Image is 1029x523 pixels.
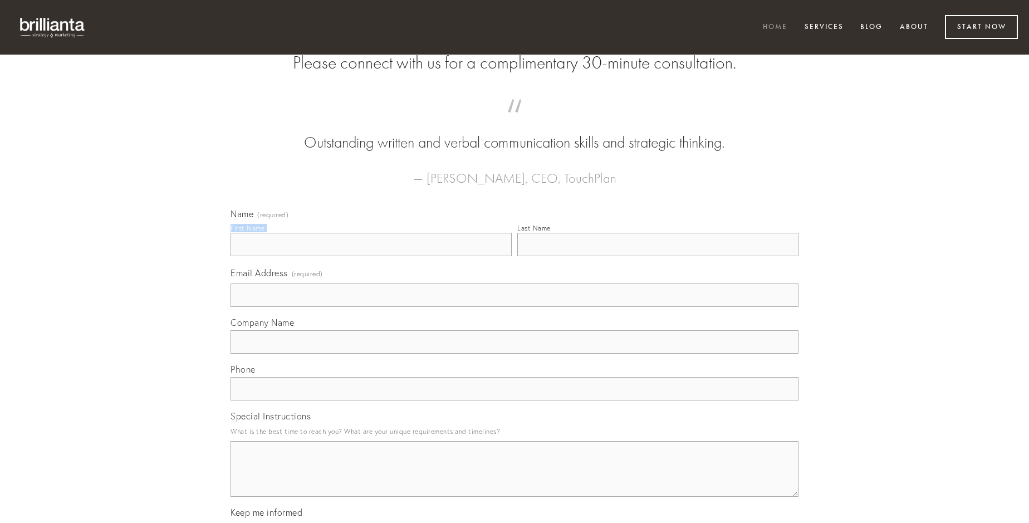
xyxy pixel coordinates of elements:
[248,154,781,189] figcaption: — [PERSON_NAME], CEO, TouchPlan
[231,317,294,328] span: Company Name
[893,18,935,37] a: About
[797,18,851,37] a: Services
[853,18,890,37] a: Blog
[517,224,551,232] div: Last Name
[231,410,311,422] span: Special Instructions
[292,266,323,281] span: (required)
[945,15,1018,39] a: Start Now
[231,364,256,375] span: Phone
[11,11,95,43] img: brillianta - research, strategy, marketing
[248,110,781,154] blockquote: Outstanding written and verbal communication skills and strategic thinking.
[231,424,798,439] p: What is the best time to reach you? What are your unique requirements and timelines?
[756,18,795,37] a: Home
[231,208,253,219] span: Name
[257,212,288,218] span: (required)
[248,110,781,132] span: “
[231,507,302,518] span: Keep me informed
[231,52,798,74] h2: Please connect with us for a complimentary 30-minute consultation.
[231,267,288,278] span: Email Address
[231,224,264,232] div: First Name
